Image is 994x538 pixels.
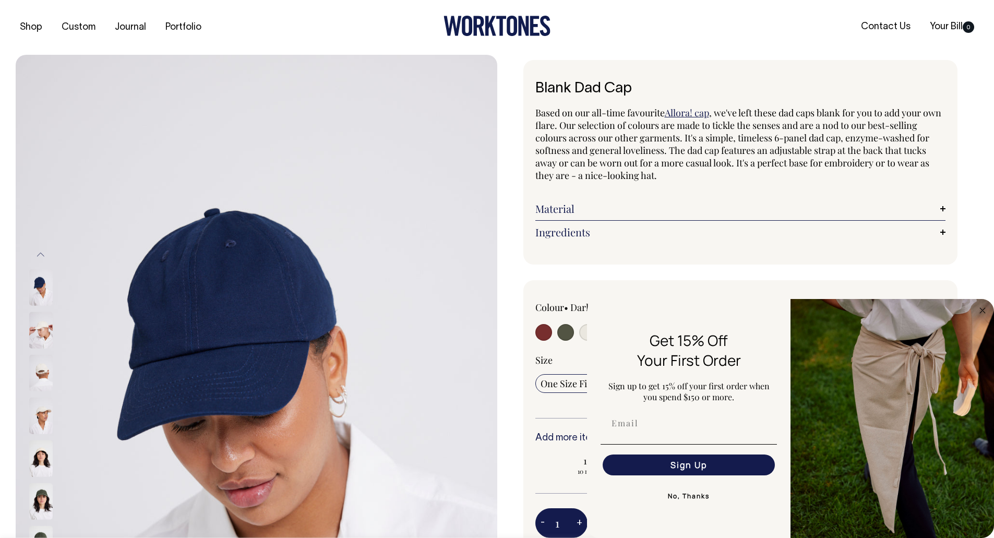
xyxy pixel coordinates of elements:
[161,19,206,36] a: Portfolio
[535,106,665,119] span: Based on our all-time favourite
[535,202,946,215] a: Material
[535,354,946,366] div: Size
[570,301,614,314] label: Dark Navy
[963,21,974,33] span: 0
[535,301,700,314] div: Colour
[535,374,612,393] input: One Size Fits All
[535,513,550,534] button: -
[650,330,728,350] span: Get 15% Off
[608,380,770,402] span: Sign up to get 15% off your first order when you spend $150 or more.
[111,19,150,36] a: Journal
[535,106,941,182] span: , we've left these dad caps blank for you to add your own flare. Our selection of colours are mad...
[29,440,53,477] img: natural
[57,19,100,36] a: Custom
[29,398,53,434] img: natural
[541,467,662,475] span: 10 more to apply
[535,226,946,238] a: Ingredients
[587,299,994,538] div: FLYOUT Form
[541,377,607,390] span: One Size Fits All
[564,301,568,314] span: •
[603,455,775,475] button: Sign Up
[541,455,662,467] span: 10% OFF
[603,413,775,434] input: Email
[791,299,994,538] img: 5e34ad8f-4f05-4173-92a8-ea475ee49ac9.jpeg
[976,304,989,317] button: Close dialog
[637,350,741,370] span: Your First Order
[857,18,915,35] a: Contact Us
[535,81,946,97] h1: Blank Dad Cap
[665,106,709,119] a: Allora! cap
[601,444,777,445] img: underline
[29,355,53,391] img: natural
[535,451,667,479] input: 10% OFF 10 more to apply
[16,19,46,36] a: Shop
[29,269,53,306] img: dark-navy
[535,433,946,444] h6: Add more items to save
[29,312,53,349] img: natural
[29,483,53,520] img: olive
[571,513,588,534] button: +
[601,486,777,507] button: No, Thanks
[926,18,978,35] a: Your Bill0
[33,243,49,266] button: Previous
